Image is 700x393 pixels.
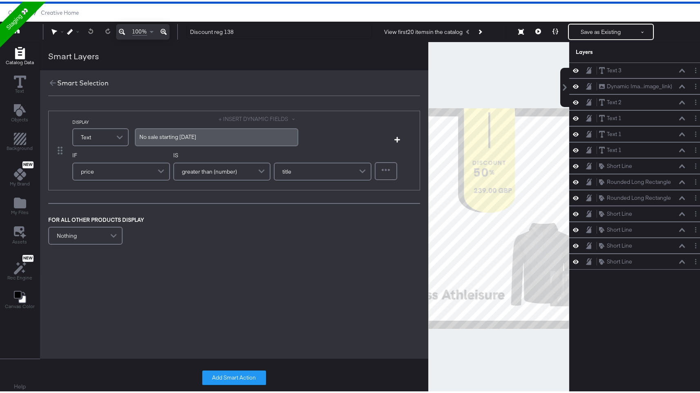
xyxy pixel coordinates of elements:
[599,96,622,105] button: Text 2
[132,26,147,34] span: 100%
[691,176,700,185] button: Layer Options
[599,256,633,264] button: Short Line
[2,130,38,153] button: Add Rectangle
[182,163,237,177] span: greater than (number)
[691,160,700,169] button: Layer Options
[22,254,34,259] span: New
[72,150,170,158] label: IF
[607,161,632,168] div: Short Line
[5,301,35,308] span: Canvas Color
[57,77,109,86] div: Smart Selection
[691,65,700,73] button: Layer Options
[140,132,197,139] span: No ﻿sale starting [DATE]
[691,240,700,248] button: Layer Options
[599,192,671,201] button: Rounded Long Rectangle
[691,80,700,89] button: Layer Options
[16,86,25,93] span: Text
[14,381,26,389] a: Help
[607,208,632,216] div: Short Line
[691,256,700,264] button: Layer Options
[202,369,266,384] button: Add Smart Action
[607,224,632,232] div: Short Line
[599,176,671,185] button: Rounded Long Rectangle
[607,97,622,105] div: Text 2
[7,143,33,150] span: Background
[41,8,79,14] a: Creative Home
[599,160,633,169] button: Short Line
[691,224,700,232] button: Layer Options
[6,58,34,64] span: Catalog Data
[72,118,129,123] label: DISPLAY
[48,214,253,222] div: FOR ALL OTHER PRODUCTS DISPLAY
[384,27,463,34] div: View first 20 items in the catalog
[599,80,673,89] button: Dynamic Ima...image_link)
[57,227,77,241] span: Nothing
[8,8,30,14] span: Creative
[691,112,700,121] button: Layer Options
[8,222,32,246] button: Assets
[13,237,27,243] span: Assets
[691,208,700,217] button: Layer Options
[9,378,32,393] button: Help
[7,100,34,124] button: Add Text
[599,208,633,217] button: Short Line
[2,251,37,282] button: NewRec Engine
[30,8,41,14] span: /
[81,129,91,143] span: Text
[9,72,31,95] button: Text
[569,23,633,38] button: Save as Existing
[607,145,622,152] div: Text 1
[607,65,622,73] div: Text 3
[11,208,29,214] span: My Files
[11,115,29,121] span: Objects
[599,224,633,232] button: Short Line
[599,240,633,248] button: Short Line
[599,65,622,73] button: Text 3
[599,112,622,121] button: Text 1
[599,128,622,137] button: Text 1
[81,163,94,177] span: price
[7,273,32,279] span: Rec Engine
[576,47,659,54] div: Layers
[48,49,99,60] div: Smart Layers
[10,179,30,185] span: My Brand
[173,150,271,158] label: IS
[22,161,34,166] span: New
[607,176,671,184] div: Rounded Long Rectangle
[282,163,291,177] span: title
[691,192,700,201] button: Layer Options
[607,240,632,248] div: Short Line
[607,256,632,264] div: Short Line
[607,113,622,121] div: Text 1
[607,129,622,136] div: Text 1
[219,114,298,121] button: + INSERT DYNAMIC FIELDS
[691,144,700,153] button: Layer Options
[6,194,34,217] button: Add Files
[1,43,39,67] button: Add Rectangle
[5,158,35,188] button: NewMy Brand
[607,192,671,200] div: Rounded Long Rectangle
[691,128,700,137] button: Layer Options
[607,81,672,89] div: Dynamic Ima...image_link)
[691,96,700,105] button: Layer Options
[474,23,485,38] button: Next Product
[599,144,622,153] button: Text 1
